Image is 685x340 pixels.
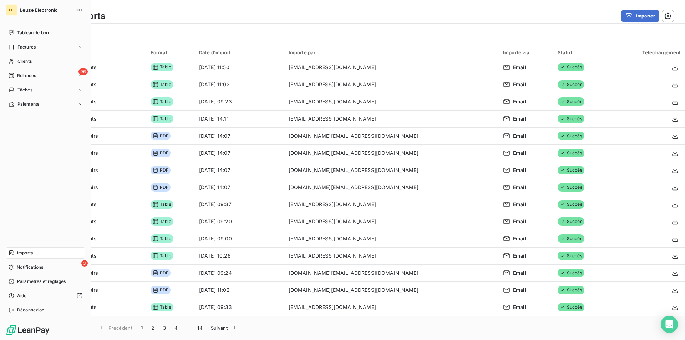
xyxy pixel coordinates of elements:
div: Open Intercom Messenger [661,316,678,333]
td: [EMAIL_ADDRESS][DOMAIN_NAME] [284,110,499,127]
span: Email [513,184,526,191]
span: Succès [558,149,584,157]
span: PDF [151,166,171,174]
td: [DOMAIN_NAME][EMAIL_ADDRESS][DOMAIN_NAME] [284,144,499,162]
span: Aide [17,293,27,299]
img: Logo LeanPay [6,324,50,336]
button: Précédent [93,320,137,335]
td: [DATE] 14:07 [195,144,284,162]
span: Table [151,80,173,89]
span: Email [513,132,526,139]
span: Tâches [17,87,32,93]
button: 2 [147,320,158,335]
td: [EMAIL_ADDRESS][DOMAIN_NAME] [284,59,499,76]
button: 3 [159,320,170,335]
span: Email [513,167,526,174]
div: Format [151,50,191,55]
span: Paiements [17,101,39,107]
span: Email [513,149,526,157]
span: Table [151,303,173,311]
span: Email [513,115,526,122]
td: [DATE] 14:11 [195,110,284,127]
span: Succès [558,303,584,311]
button: Importer [621,10,659,22]
div: Date d’import [199,50,280,55]
span: Déconnexion [17,307,45,313]
span: Succès [558,80,584,89]
td: [EMAIL_ADDRESS][DOMAIN_NAME] [284,196,499,213]
span: PDF [151,286,171,294]
td: [DOMAIN_NAME][EMAIL_ADDRESS][DOMAIN_NAME] [284,264,499,281]
td: [EMAIL_ADDRESS][DOMAIN_NAME] [284,299,499,316]
span: Succès [558,286,584,294]
span: Tableau de bord [17,30,50,36]
span: Paramètres et réglages [17,278,66,285]
td: [DOMAIN_NAME][EMAIL_ADDRESS][DOMAIN_NAME] [284,281,499,299]
td: [DATE] 10:26 [195,247,284,264]
div: Téléchargement [616,50,681,55]
td: [DATE] 11:50 [195,59,284,76]
span: PDF [151,149,171,157]
div: Importé via [503,50,549,55]
span: Email [513,64,526,71]
td: [DOMAIN_NAME][EMAIL_ADDRESS][DOMAIN_NAME] [284,179,499,196]
div: Statut [558,50,608,55]
button: 14 [193,320,207,335]
span: Table [151,217,173,226]
td: [DATE] 09:20 [195,213,284,230]
button: Suivant [207,320,243,335]
span: Succès [558,269,584,277]
span: Succès [558,200,584,209]
td: [DATE] 11:02 [195,76,284,93]
td: [DATE] 09:33 [195,299,284,316]
span: Succès [558,97,584,106]
span: Clients [17,58,32,65]
td: [DATE] 14:07 [195,179,284,196]
span: Email [513,81,526,88]
div: LE [6,4,17,16]
span: Email [513,252,526,259]
span: PDF [151,132,171,140]
td: [DATE] 14:07 [195,127,284,144]
td: [EMAIL_ADDRESS][DOMAIN_NAME] [284,76,499,93]
span: Succès [558,166,584,174]
span: Succès [558,234,584,243]
td: [DATE] 09:23 [195,93,284,110]
div: Importé par [289,50,494,55]
td: [DATE] 09:00 [195,230,284,247]
span: Table [151,97,173,106]
span: Email [513,218,526,225]
span: Table [151,63,173,71]
span: PDF [151,269,171,277]
span: 1 [141,324,143,331]
span: Email [513,304,526,311]
span: Succès [558,252,584,260]
td: [EMAIL_ADDRESS][DOMAIN_NAME] [284,93,499,110]
td: [DATE] 14:07 [195,162,284,179]
span: Table [151,234,173,243]
button: 4 [170,320,182,335]
span: PDF [151,183,171,192]
span: Email [513,98,526,105]
span: Succès [558,63,584,71]
td: [DOMAIN_NAME][EMAIL_ADDRESS][DOMAIN_NAME] [284,162,499,179]
td: [EMAIL_ADDRESS][DOMAIN_NAME] [284,230,499,247]
a: Aide [6,290,85,301]
span: Succès [558,115,584,123]
span: Succès [558,217,584,226]
span: Succès [558,132,584,140]
span: Email [513,201,526,208]
span: 96 [78,68,88,75]
span: Table [151,115,173,123]
span: … [182,322,193,334]
span: 3 [81,260,88,267]
span: Imports [17,250,33,256]
span: Leuze Electronic [20,7,71,13]
span: Factures [17,44,36,50]
span: Table [151,200,173,209]
td: [DATE] 09:37 [195,196,284,213]
span: Email [513,269,526,276]
button: 1 [137,320,147,335]
span: Notifications [17,264,43,270]
td: [EMAIL_ADDRESS][DOMAIN_NAME] [284,213,499,230]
